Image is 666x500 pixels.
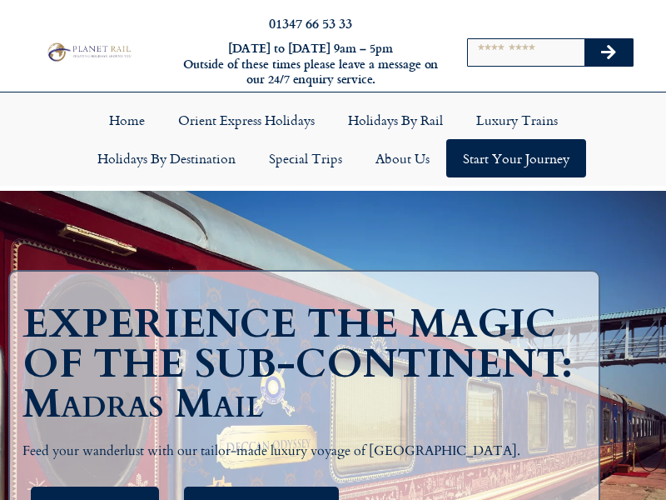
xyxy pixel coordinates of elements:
img: Planet Rail Train Holidays Logo [44,41,133,62]
a: Orient Express Holidays [162,101,331,139]
a: Holidays by Destination [81,139,252,177]
h6: [DATE] to [DATE] 9am – 5pm Outside of these times please leave a message on our 24/7 enquiry serv... [181,41,440,87]
a: Luxury Trains [460,101,574,139]
button: Search [584,39,633,66]
nav: Menu [8,101,658,177]
a: Holidays by Rail [331,101,460,139]
p: Feed your wanderlust with our tailor-made luxury voyage of [GEOGRAPHIC_DATA]. [22,441,586,462]
a: Start your Journey [446,139,586,177]
a: Home [92,101,162,139]
a: Special Trips [252,139,359,177]
h1: EXPERIENCE THE MAGIC OF THE SUB-CONTINENT: Madras Mail [22,304,594,424]
a: About Us [359,139,446,177]
a: 01347 66 53 33 [269,13,352,32]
